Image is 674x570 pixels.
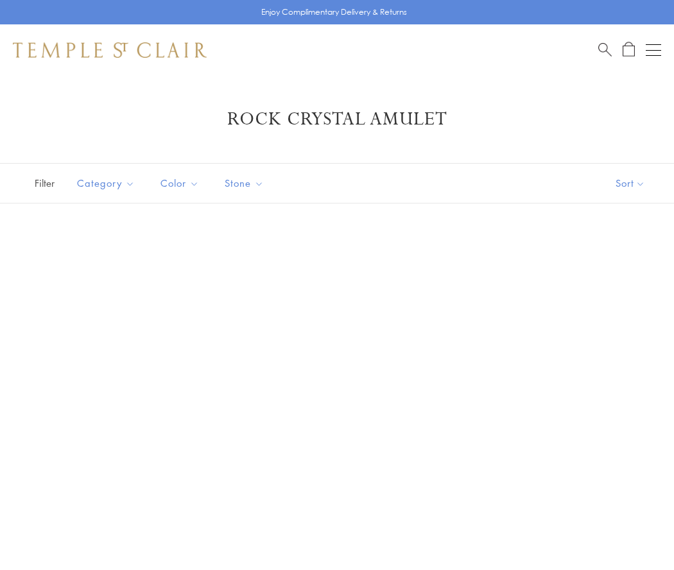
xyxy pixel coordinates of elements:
[646,42,661,58] button: Open navigation
[623,42,635,58] a: Open Shopping Bag
[154,175,209,191] span: Color
[261,6,407,19] p: Enjoy Complimentary Delivery & Returns
[151,169,209,198] button: Color
[587,164,674,203] button: Show sort by
[32,108,642,131] h1: Rock Crystal Amulet
[215,169,273,198] button: Stone
[71,175,144,191] span: Category
[13,42,207,58] img: Temple St. Clair
[218,175,273,191] span: Stone
[598,42,612,58] a: Search
[67,169,144,198] button: Category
